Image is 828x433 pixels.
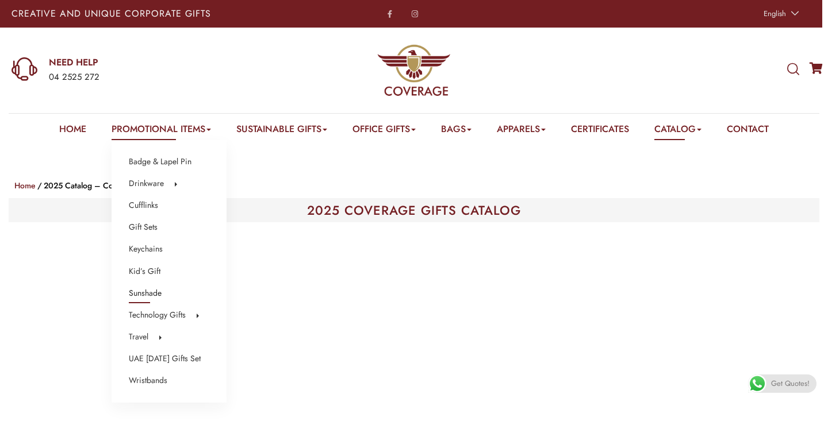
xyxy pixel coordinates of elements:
[129,308,186,323] a: Technology Gifts
[764,8,786,19] span: English
[49,56,270,69] a: NEED HELP
[112,122,211,140] a: Promotional Items
[129,198,158,213] a: Cufflinks
[771,374,810,393] span: Get Quotes!
[129,373,167,388] a: Wristbands
[441,122,471,140] a: Bags
[727,122,769,140] a: Contact
[129,176,164,191] a: Drinkware
[14,180,36,191] a: Home
[129,351,201,366] a: UAE [DATE] Gifts Set
[758,6,802,22] a: English
[129,330,148,345] a: Travel
[129,220,158,235] a: Gift Sets
[654,122,701,140] a: Catalog
[49,70,270,85] div: 04 2525 272
[11,9,325,18] p: Creative and Unique Corporate Gifts
[59,122,86,140] a: Home
[129,242,163,257] a: Keychains
[36,179,138,192] li: 2025 Catalog – Coverage
[497,122,546,140] a: Apparels
[129,286,162,301] a: Sunshade
[129,154,191,169] a: Badge & Lapel Pin
[14,204,814,216] h1: 2025 COVERAGE GIFTS CATALOG
[571,122,629,140] a: Certificates
[236,122,327,140] a: Sustainable Gifts
[352,122,416,140] a: Office Gifts
[129,264,160,279] a: Kid’s Gift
